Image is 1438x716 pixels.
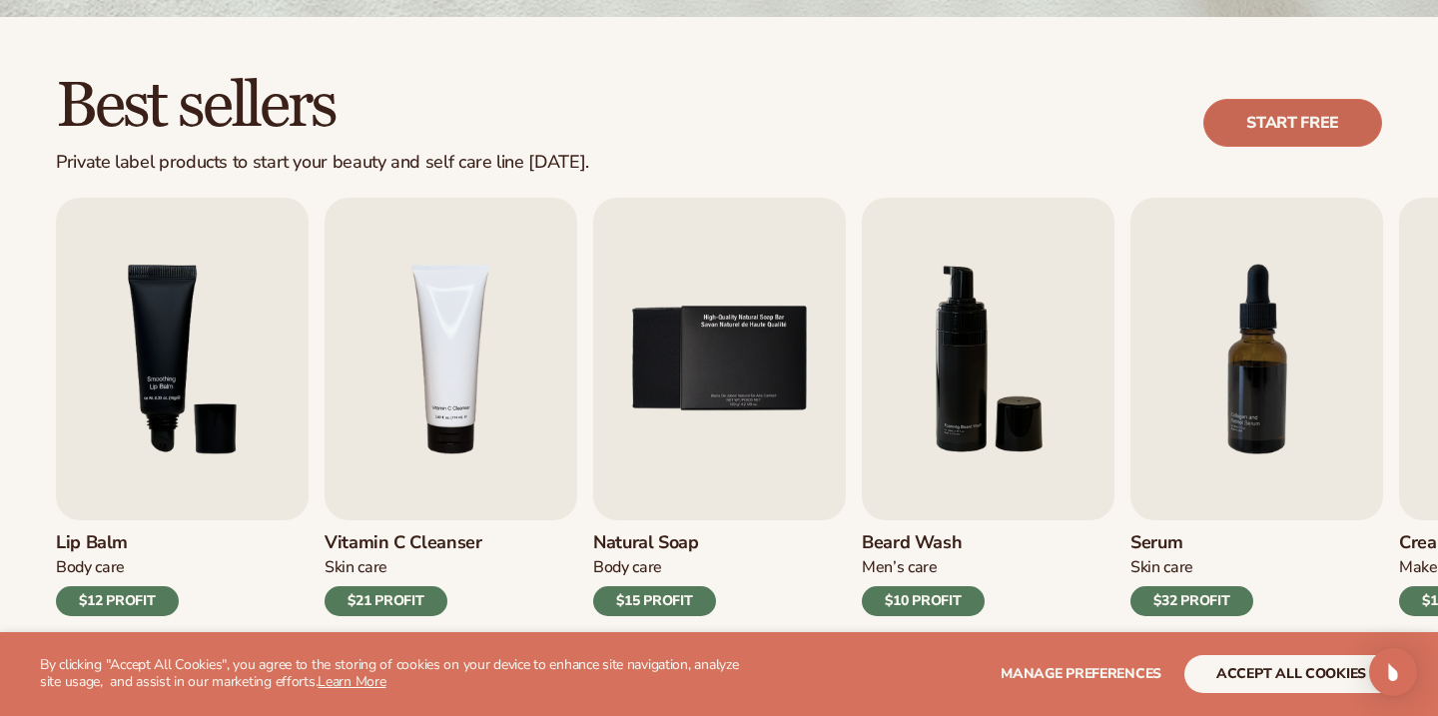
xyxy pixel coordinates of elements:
div: $21 PROFIT [325,586,447,616]
div: Open Intercom Messenger [1369,648,1417,696]
div: Body Care [593,557,716,578]
p: By clicking "Accept All Cookies", you agree to the storing of cookies on your device to enhance s... [40,657,751,691]
h3: Lip Balm [56,532,179,554]
h3: Vitamin C Cleanser [325,532,482,554]
button: accept all cookies [1184,655,1398,693]
div: $12 PROFIT [56,586,179,616]
a: 5 / 9 [593,198,846,616]
h3: Natural Soap [593,532,716,554]
div: $32 PROFIT [1130,586,1253,616]
h3: Beard Wash [862,532,985,554]
div: Private label products to start your beauty and self care line [DATE]. [56,152,589,174]
div: $10 PROFIT [862,586,985,616]
a: Start free [1203,99,1382,147]
div: Skin Care [1130,557,1253,578]
a: 3 / 9 [56,198,309,616]
a: 4 / 9 [325,198,577,616]
div: $15 PROFIT [593,586,716,616]
h3: Serum [1130,532,1253,554]
div: Men’s Care [862,557,985,578]
div: Skin Care [325,557,482,578]
button: Manage preferences [1001,655,1161,693]
div: Body Care [56,557,179,578]
span: Manage preferences [1001,664,1161,683]
a: Learn More [318,672,385,691]
h2: Best sellers [56,73,589,140]
a: 7 / 9 [1130,198,1383,616]
a: 6 / 9 [862,198,1114,616]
